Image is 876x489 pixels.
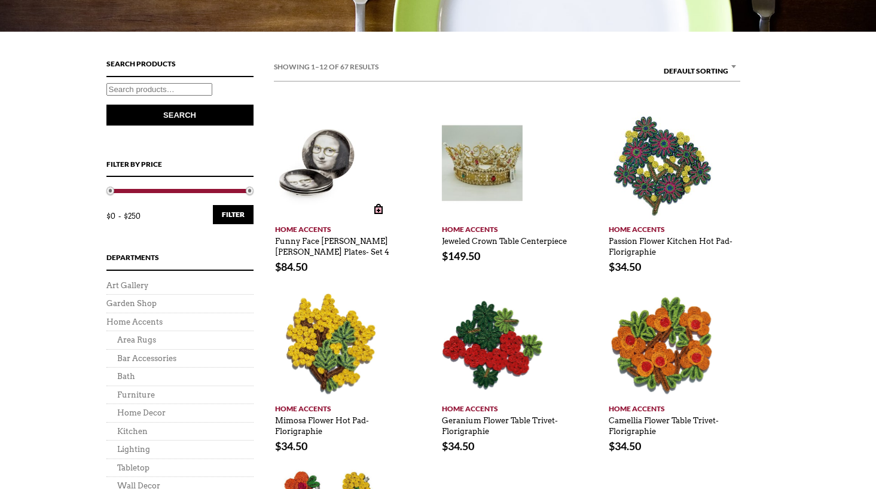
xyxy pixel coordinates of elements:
a: Furniture [117,390,155,399]
span: Default sorting [659,59,740,83]
a: Home Accents [609,399,738,414]
span: $ [442,249,448,262]
a: Home Accents [275,399,405,414]
button: Filter [213,205,254,224]
button: Search [106,105,254,126]
input: Search products… [106,83,212,96]
a: Geranium Flower Table Trivet- Florigraphie [442,410,558,436]
span: $ [609,439,615,453]
span: Default sorting [659,59,740,76]
a: Area Rugs [117,335,156,344]
a: Home Accents [609,219,738,235]
bdi: 34.50 [275,439,307,453]
span: $ [275,439,281,453]
a: Mimosa Flower Hot Pad- Florigraphie [275,410,369,436]
a: Funny Face [PERSON_NAME] [PERSON_NAME] Plates- Set 4 [275,231,389,257]
bdi: 34.50 [609,439,641,453]
a: Add to cart: “Funny Face Mona Lisa Plates- Set 4” [368,198,389,219]
a: Home Accents [442,219,572,235]
span: $ [442,439,448,453]
span: $250 [124,212,141,221]
a: Home Decor [117,408,166,417]
span: $0 [106,212,124,221]
a: Passion Flower Kitchen Hot Pad- Florigraphie [609,231,732,257]
a: Lighting [117,445,150,454]
bdi: 34.50 [442,439,474,453]
a: Garden Shop [106,299,157,308]
div: Price: — [106,205,254,228]
a: Art Gallery [106,281,148,290]
h4: Search Products [106,58,254,77]
bdi: 84.50 [275,260,307,273]
a: Tabletop [117,463,149,472]
a: Jeweled Crown Table Centerpiece [442,231,567,246]
em: Showing 1–12 of 67 results [274,61,379,73]
bdi: 34.50 [609,260,641,273]
span: $ [609,260,615,273]
a: Kitchen [117,427,148,436]
a: Home Accents [106,317,163,326]
bdi: 149.50 [442,249,480,262]
a: Home Accents [442,399,572,414]
h4: Departments [106,252,254,271]
h4: Filter by price [106,158,254,178]
a: Home Accents [275,219,405,235]
a: Bath [117,372,135,381]
a: Bar Accessories [117,354,176,363]
a: Camellia Flower Table Trivet- Florigraphie [609,410,719,436]
span: $ [275,260,281,273]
